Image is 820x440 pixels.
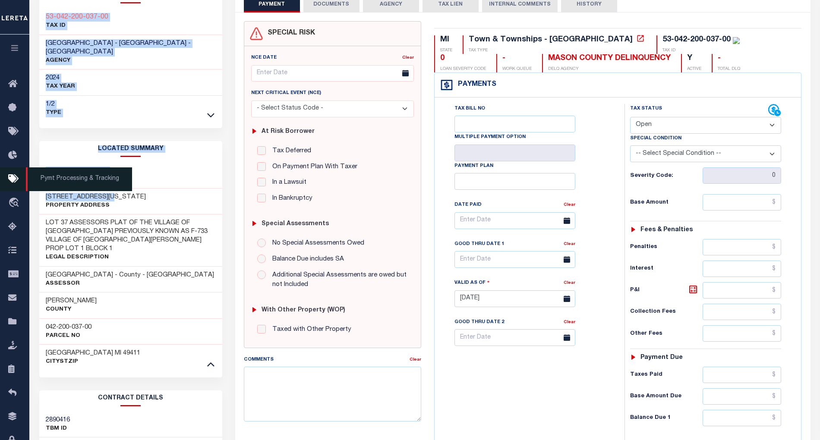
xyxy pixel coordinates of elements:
[46,280,214,288] p: Assessor
[440,54,486,63] div: 0
[454,163,493,170] label: Payment Plan
[454,290,575,307] input: Enter Date
[26,167,132,191] span: Pymt Processing & Tracking
[46,109,61,117] p: Type
[262,307,345,314] h6: with Other Property (WOP)
[46,22,108,30] p: TAX ID
[718,54,740,63] div: -
[46,297,97,305] h3: [PERSON_NAME]
[123,350,140,356] span: 49411
[703,282,781,299] input: $
[687,54,701,63] div: Y
[46,416,70,424] h3: 2890416
[454,329,575,346] input: Enter Date
[687,66,701,72] p: ACTIVE
[268,178,306,188] label: In a Lawsuit
[703,239,781,255] input: $
[454,105,485,113] label: Tax Bill No
[662,36,731,44] div: 53-042-200-037-00
[244,356,274,364] label: Comments
[402,56,414,60] a: Clear
[703,194,781,211] input: $
[268,146,311,156] label: Tax Deferred
[630,105,662,113] label: Tax Status
[469,36,633,44] div: Town & Townships - [GEOGRAPHIC_DATA]
[630,330,703,337] h6: Other Fees
[39,390,222,406] h2: CONTRACT details
[502,54,532,63] div: -
[46,323,91,332] h3: 042-200-037-00
[454,319,504,326] label: Good Thru Date 2
[630,265,703,272] h6: Interest
[630,415,703,421] h6: Balance Due 1
[46,271,214,280] h3: [GEOGRAPHIC_DATA] - County - [GEOGRAPHIC_DATA]
[564,203,575,207] a: Clear
[630,199,703,206] h6: Base Amount
[718,66,740,72] p: TOTAL DLQ
[630,371,703,378] h6: Taxes Paid
[46,193,146,201] h3: [STREET_ADDRESS][US_STATE]
[268,270,408,290] label: Additional Special Assessments are owed but not Included
[46,358,140,366] p: CityStZip
[46,100,61,109] h3: 1/2
[268,325,351,335] label: Taxed with Other Property
[703,410,781,426] input: $
[251,65,414,82] input: Enter Date
[502,66,532,72] p: WORK QUEUE
[640,226,693,234] h6: Fees & Penalties
[630,393,703,400] h6: Base Amount Due
[454,241,504,248] label: Good Thru Date 1
[630,284,703,296] h6: P&I
[115,350,121,356] span: MI
[630,173,703,179] h6: Severity Code:
[454,201,482,209] label: Date Paid
[262,220,329,228] h6: Special Assessments
[46,167,108,175] h3: K & F HOLDINGS LLC
[454,251,575,268] input: Enter Date
[251,90,321,97] label: Next Critical Event (NCE)
[46,74,75,82] h3: 2024
[263,29,315,38] h4: SPECIAL RISK
[8,198,22,209] i: travel_explore
[410,358,421,362] a: Clear
[268,162,357,172] label: On Payment Plan With Taxer
[46,13,108,22] a: 53-042-200-037-00
[46,201,146,210] p: Property Address
[548,66,671,72] p: DELQ AGENCY
[46,305,97,314] p: County
[564,281,575,285] a: Clear
[46,40,191,55] span: [GEOGRAPHIC_DATA] - [GEOGRAPHIC_DATA] - [GEOGRAPHIC_DATA]
[268,239,364,248] label: No Special Assessments Owed
[548,54,671,63] div: MASON COUNTY DELINQUENCY
[733,37,740,44] img: check-icon-green.svg
[703,388,781,405] input: $
[454,134,526,141] label: Multiple Payment Option
[251,54,277,62] label: NCE Date
[469,47,646,54] p: TAX TYPE
[454,81,496,89] h4: Payments
[440,47,452,54] p: STATE
[262,128,315,135] h6: At Risk Borrower
[39,141,222,157] h2: LOCATED SUMMARY
[46,57,216,65] p: AGENCY
[703,367,781,383] input: $
[630,244,703,251] h6: Penalties
[46,253,216,262] p: Legal Description
[454,212,575,229] input: Enter Date
[454,279,490,287] label: Valid as Of
[703,304,781,320] input: $
[46,350,113,356] span: [GEOGRAPHIC_DATA]
[630,308,703,315] h6: Collection Fees
[440,66,486,72] p: LOAN SEVERITY CODE
[268,255,344,264] label: Balance Due includes SA
[46,82,75,91] p: TAX YEAR
[564,320,575,324] a: Clear
[662,47,740,54] p: TAX ID
[440,35,452,45] div: MI
[564,242,575,246] a: Clear
[46,219,216,253] h3: LOT 37 ASSESSORS PLAT OF THE VILLAGE OF [GEOGRAPHIC_DATA] PREVIOUSLY KNOWN AS F-733 VILLAGE OF [G...
[640,354,683,361] h6: Payment due
[630,135,681,142] label: Special Condition
[703,261,781,277] input: $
